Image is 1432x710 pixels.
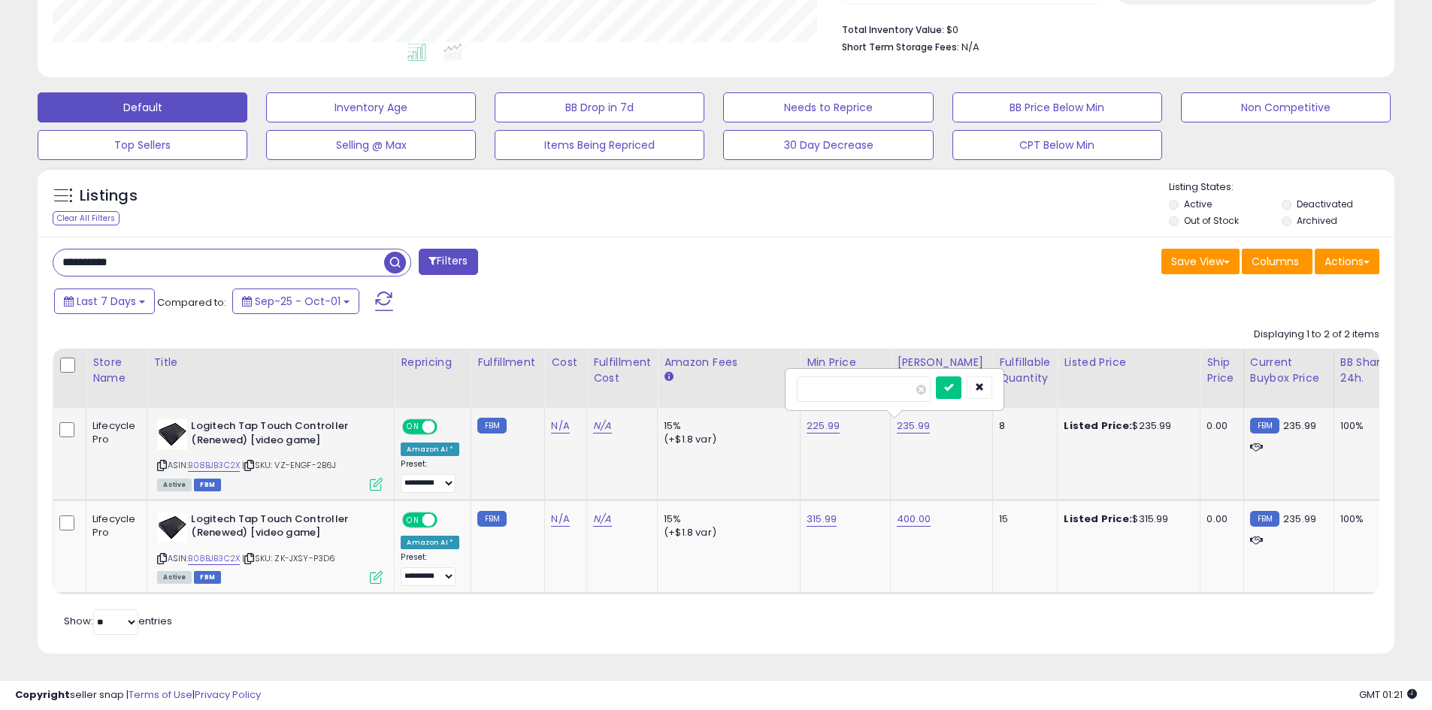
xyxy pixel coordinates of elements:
[952,130,1162,160] button: CPT Below Min
[723,92,933,122] button: Needs to Reprice
[1064,512,1188,526] div: $315.99
[999,355,1051,386] div: Fulfillable Quantity
[435,513,459,526] span: OFF
[191,512,374,544] b: Logitech Tap Touch Controller (Renewed) [video game]
[1184,214,1239,227] label: Out of Stock
[1181,92,1391,122] button: Non Competitive
[401,443,459,456] div: Amazon AI *
[157,512,187,542] img: 31eCRdjxKEL._SL40_.jpg
[1283,418,1316,433] span: 235.99
[38,130,247,160] button: Top Sellers
[195,687,261,702] a: Privacy Policy
[77,294,136,309] span: Last 7 Days
[157,571,192,584] span: All listings currently available for purchase on Amazon
[664,512,789,526] div: 15%
[15,688,261,702] div: seller snap | |
[232,289,359,314] button: Sep-25 - Oct-01
[593,512,611,527] a: N/A
[1283,512,1316,526] span: 235.99
[1297,214,1337,227] label: Archived
[401,459,459,493] div: Preset:
[188,459,240,472] a: B08BJB3C2X
[419,249,477,275] button: Filters
[157,295,226,310] span: Compared to:
[129,687,192,702] a: Terms of Use
[664,433,789,446] div: (+$1.8 var)
[1252,254,1299,269] span: Columns
[1206,355,1237,386] div: Ship Price
[952,92,1162,122] button: BB Price Below Min
[92,419,135,446] div: Lifecycle Pro
[664,355,794,370] div: Amazon Fees
[999,419,1046,433] div: 8
[1340,419,1390,433] div: 100%
[961,40,979,54] span: N/A
[191,419,374,451] b: Logitech Tap Touch Controller (Renewed) [video game]
[157,479,192,491] span: All listings currently available for purchase on Amazon
[435,421,459,434] span: OFF
[15,687,70,702] strong: Copyright
[242,552,335,564] span: | SKU: ZK-JXSY-P3D6
[1242,249,1312,274] button: Columns
[1340,355,1395,386] div: BB Share 24h.
[157,512,383,582] div: ASIN:
[266,92,476,122] button: Inventory Age
[53,211,120,225] div: Clear All Filters
[153,355,388,370] div: Title
[1315,249,1379,274] button: Actions
[807,512,837,527] a: 315.99
[807,418,840,434] a: 225.99
[1206,419,1231,433] div: 0.00
[1064,355,1194,370] div: Listed Price
[842,41,959,53] b: Short Term Storage Fees:
[897,355,986,370] div: [PERSON_NAME]
[1064,512,1132,526] b: Listed Price:
[842,20,1368,38] li: $0
[999,512,1046,526] div: 15
[593,355,651,386] div: Fulfillment Cost
[157,419,383,489] div: ASIN:
[593,418,611,434] a: N/A
[194,571,221,584] span: FBM
[38,92,247,122] button: Default
[404,513,423,526] span: ON
[1064,419,1188,433] div: $235.99
[1184,198,1212,210] label: Active
[188,552,240,565] a: B08BJB3C2X
[1359,687,1417,702] span: 2025-10-9 01:21 GMT
[897,512,931,527] a: 400.00
[664,370,673,384] small: Amazon Fees.
[551,418,569,434] a: N/A
[551,355,580,370] div: Cost
[242,459,336,471] span: | SKU: VZ-ENGF-2B6J
[1297,198,1353,210] label: Deactivated
[495,92,704,122] button: BB Drop in 7d
[1250,355,1328,386] div: Current Buybox Price
[194,479,221,491] span: FBM
[477,511,507,527] small: FBM
[477,355,538,370] div: Fulfillment
[1340,512,1390,526] div: 100%
[266,130,476,160] button: Selling @ Max
[404,421,423,434] span: ON
[1206,512,1231,526] div: 0.00
[551,512,569,527] a: N/A
[92,355,141,386] div: Store Name
[64,614,172,628] span: Show: entries
[401,552,459,586] div: Preset:
[80,186,138,207] h5: Listings
[477,418,507,434] small: FBM
[1250,418,1279,434] small: FBM
[157,419,187,449] img: 31eCRdjxKEL._SL40_.jpg
[401,355,465,370] div: Repricing
[1169,180,1394,195] p: Listing States:
[1064,418,1132,433] b: Listed Price:
[401,536,459,549] div: Amazon AI *
[1161,249,1240,274] button: Save View
[842,23,944,36] b: Total Inventory Value:
[723,130,933,160] button: 30 Day Decrease
[1254,328,1379,342] div: Displaying 1 to 2 of 2 items
[255,294,341,309] span: Sep-25 - Oct-01
[92,512,135,539] div: Lifecycle Pro
[1250,511,1279,527] small: FBM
